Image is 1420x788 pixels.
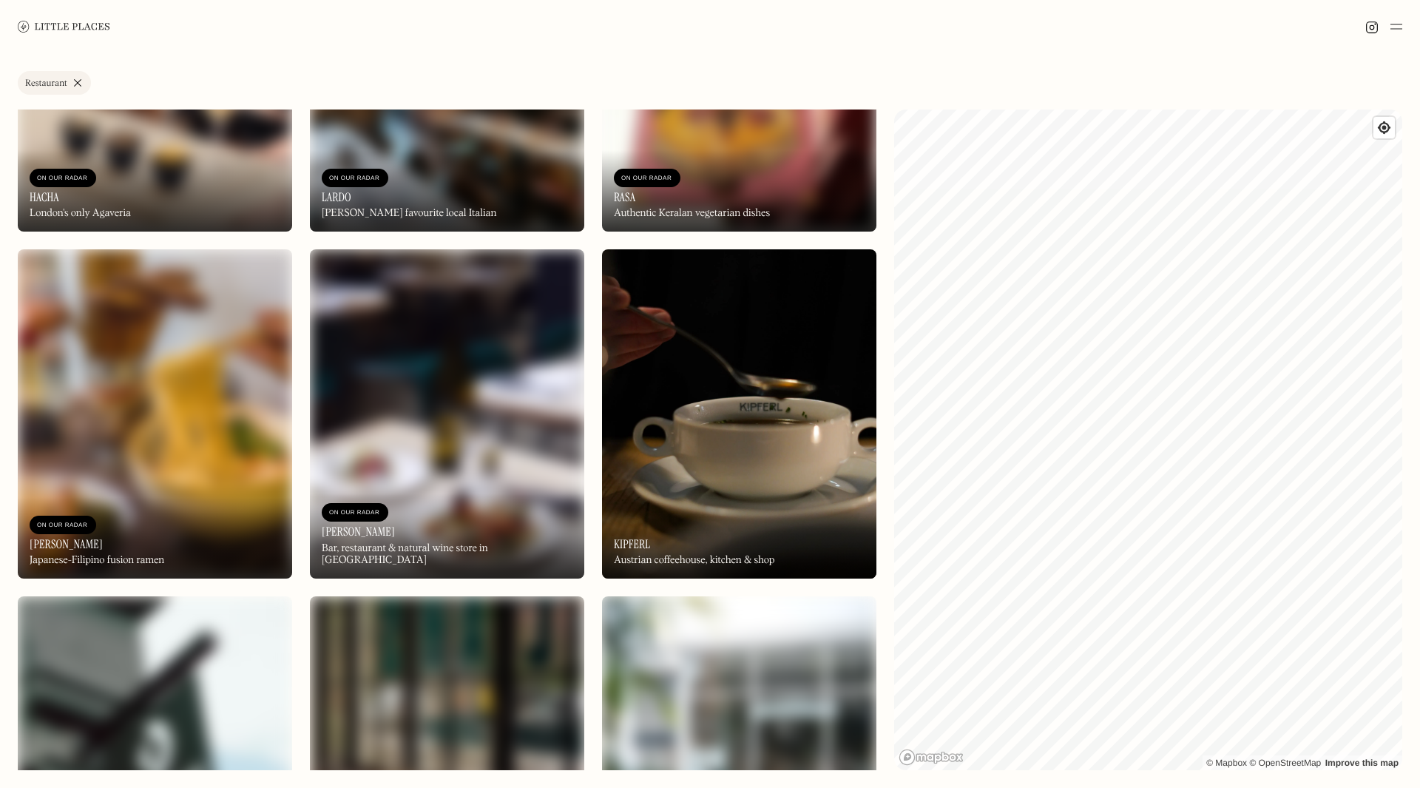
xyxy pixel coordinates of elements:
a: KipferlKipferlKipferlAustrian coffeehouse, kitchen & shop [602,249,876,579]
h3: [PERSON_NAME] [30,537,103,551]
h3: [PERSON_NAME] [322,525,395,539]
div: On Our Radar [329,505,381,520]
div: Bar, restaurant & natural wine store in [GEOGRAPHIC_DATA] [322,542,572,568]
button: Find my location [1373,117,1395,138]
div: On Our Radar [37,171,89,186]
img: Elliot's [310,249,584,579]
img: Ramo Ramen [18,249,292,579]
div: Restaurant [25,79,67,88]
div: London's only Agaveria [30,207,131,220]
canvas: Map [894,110,1402,770]
a: Elliot'sElliot'sOn Our Radar[PERSON_NAME]Bar, restaurant & natural wine store in [GEOGRAPHIC_DATA] [310,249,584,579]
a: Mapbox [1206,758,1247,768]
a: Mapbox homepage [899,749,964,766]
div: On Our Radar [621,171,673,186]
a: OpenStreetMap [1249,758,1321,768]
h3: Lardo [322,190,351,204]
div: [PERSON_NAME] favourite local Italian [322,207,496,220]
a: Ramo RamenRamo RamenOn Our Radar[PERSON_NAME]Japanese-Filipino fusion ramen [18,249,292,579]
div: On Our Radar [329,171,381,186]
h3: Kipferl [614,537,650,551]
a: Improve this map [1325,758,1399,768]
h3: Rasa [614,190,635,204]
img: Kipferl [602,249,876,579]
a: Restaurant [18,71,91,95]
div: Japanese-Filipino fusion ramen [30,554,164,567]
div: On Our Radar [37,518,89,533]
div: Austrian coffeehouse, kitchen & shop [614,554,774,567]
div: Authentic Keralan vegetarian dishes [614,207,770,220]
h3: Hacha [30,190,59,204]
